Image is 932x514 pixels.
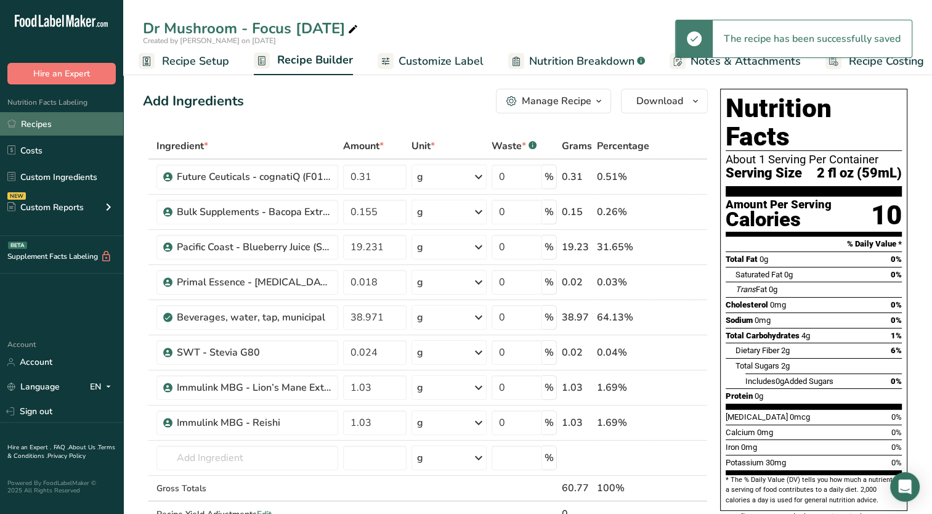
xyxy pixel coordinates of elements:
a: Hire an Expert . [7,443,51,452]
div: Immulink MBG - Lion’s Mane Extract [177,380,331,395]
div: 19.23 [562,240,592,255]
div: NEW [7,192,26,200]
span: 0% [891,300,902,309]
div: 1.03 [562,415,592,430]
span: 2g [781,346,790,355]
span: 0mg [770,300,786,309]
span: 0g [776,377,784,386]
span: Includes Added Sugars [745,377,833,386]
span: Saturated Fat [735,270,782,279]
div: g [417,451,423,465]
span: 4g [801,331,810,340]
div: 10 [871,199,902,232]
span: 1% [891,331,902,340]
a: Customize Label [378,47,484,75]
div: 60.77 [562,481,592,496]
a: Terms & Conditions . [7,443,115,460]
span: 0% [891,428,902,437]
div: g [417,205,423,219]
div: About 1 Serving Per Container [726,153,902,166]
div: Powered By FoodLabelMaker © 2025 All Rights Reserved [7,479,116,494]
div: 0.02 [562,345,592,360]
div: 38.97 [562,310,592,325]
span: Cholesterol [726,300,768,309]
span: Created by [PERSON_NAME] on [DATE] [143,36,276,46]
div: 0.15 [562,205,592,219]
div: g [417,169,423,184]
span: Percentage [597,139,649,153]
span: 2 fl oz (59mL) [817,166,902,181]
div: g [417,415,423,430]
span: Nutrition Breakdown [529,53,634,70]
span: Total Sugars [735,361,779,370]
span: 0mg [757,428,773,437]
div: g [417,240,423,255]
a: Language [7,376,60,398]
span: 0g [769,285,777,294]
div: 0.02 [562,275,592,290]
i: Trans [735,285,756,294]
span: Grams [562,139,592,153]
div: BETA [8,242,27,249]
span: Iron [726,443,739,452]
div: Amount Per Serving [726,199,832,211]
div: Immulink MBG - Reishi [177,415,331,430]
span: Unit [411,139,435,153]
button: Hire an Expert [7,63,116,84]
div: Primal Essence - [MEDICAL_DATA] [177,275,331,290]
div: 0.04% [597,345,649,360]
div: Beverages, water, tap, municipal [177,310,331,325]
button: Download [621,89,708,113]
div: 0.31 [562,169,592,184]
span: 0mg [741,443,757,452]
div: Manage Recipe [522,94,591,108]
span: Notes & Attachments [691,53,801,70]
div: Add Ingredients [143,91,244,112]
a: About Us . [68,443,98,452]
span: Fat [735,285,767,294]
span: 0g [784,270,793,279]
span: Ingredient [156,139,208,153]
a: Privacy Policy [47,452,86,460]
div: Custom Reports [7,201,84,214]
span: Total Fat [726,255,758,264]
span: 0mcg [790,412,810,422]
span: Recipe Costing [849,53,924,70]
h1: Nutrition Facts [726,94,902,151]
div: g [417,380,423,395]
div: Future Ceuticals - cognatiQ (F01060) [177,169,331,184]
div: g [417,275,423,290]
span: 0% [891,377,902,386]
span: 0g [755,391,763,401]
span: Calcium [726,428,755,437]
input: Add Ingredient [156,446,338,470]
div: 64.13% [597,310,649,325]
span: Protein [726,391,753,401]
div: 31.65% [597,240,649,255]
div: Bulk Supplements - Bacopa Extract Powder [177,205,331,219]
section: % Daily Value * [726,237,902,251]
button: Manage Recipe [496,89,611,113]
span: 0% [891,412,902,422]
span: Sodium [726,316,753,325]
div: Pacific Coast - Blueberry Juice (Single Strength) [177,240,331,255]
span: 30mg [766,458,786,467]
a: Recipe Builder [254,46,353,76]
section: * The % Daily Value (DV) tells you how much a nutrient in a serving of food contributes to a dail... [726,475,902,505]
a: Notes & Attachments [670,47,801,75]
span: Serving Size [726,166,802,181]
span: Recipe Builder [277,52,353,68]
div: Dr Mushroom - Focus [DATE] [143,17,360,39]
a: Nutrition Breakdown [508,47,645,75]
div: 0.51% [597,169,649,184]
a: FAQ . [54,443,68,452]
div: 1.69% [597,415,649,430]
a: Recipe Costing [825,47,924,75]
div: Waste [492,139,537,153]
span: 0% [891,443,902,452]
span: Dietary Fiber [735,346,779,355]
div: Open Intercom Messenger [890,472,920,502]
div: 1.03 [562,380,592,395]
span: [MEDICAL_DATA] [726,412,788,422]
span: 0mg [755,316,771,325]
